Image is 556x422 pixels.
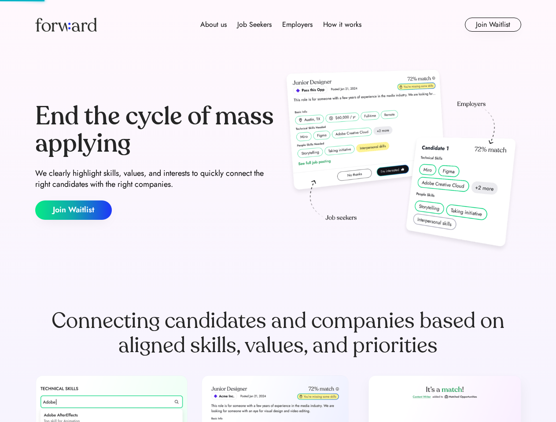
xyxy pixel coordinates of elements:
div: We clearly highlight skills, values, and interests to quickly connect the right candidates with t... [35,168,275,190]
img: Forward logo [35,18,97,32]
div: Job Seekers [237,19,272,30]
div: How it works [323,19,361,30]
div: Connecting candidates and companies based on aligned skills, values, and priorities [35,309,521,358]
div: About us [200,19,227,30]
img: hero-image.png [282,67,521,256]
button: Join Waitlist [465,18,521,32]
button: Join Waitlist [35,200,112,220]
div: End the cycle of mass applying [35,103,275,157]
div: Employers [282,19,313,30]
